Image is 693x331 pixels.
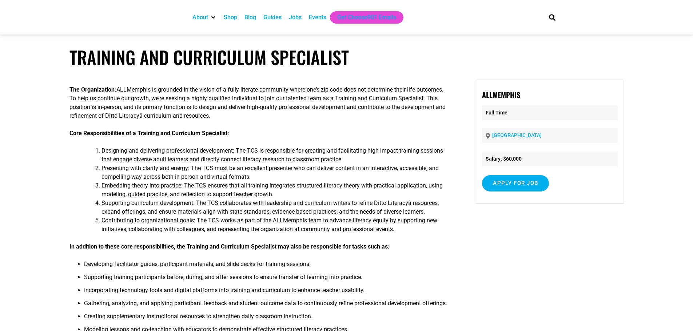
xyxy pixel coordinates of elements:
[192,13,208,22] a: About
[84,299,449,312] li: Gathering, analyzing, and applying participant feedback and student outcome data to continuously ...
[101,164,449,181] li: Presenting with clarity and energy: The TCS must be an excellent presenter who can deliver conten...
[69,85,449,120] p: ALLMemphis is grounded in the vision of a fully literate community where one’s zip code does not ...
[289,13,302,22] a: Jobs
[69,86,116,93] strong: The Organization:
[189,11,537,24] nav: Main nav
[482,175,549,191] input: Apply for job
[101,216,449,234] li: Contributing to organizational goals: The TCS works as part of the ALLMemphis team to advance lit...
[482,105,617,120] p: Full Time
[101,146,449,164] li: Designing and delivering professional development: The TCS is responsible for creating and facili...
[482,89,520,100] strong: ALLMemphis
[244,13,256,22] a: Blog
[546,11,558,23] div: Search
[309,13,326,22] a: Events
[84,286,449,299] li: Incorporating technology tools and digital platforms into training and curriculum to enhance teac...
[84,273,449,286] li: Supporting training participants before, during, and after sessions to ensure transfer of learnin...
[84,260,449,273] li: Developing facilitator guides, participant materials, and slide decks for training sessions.
[189,11,220,24] div: About
[492,132,542,138] a: [GEOGRAPHIC_DATA]
[337,13,396,22] a: Get Choose901 Emails
[482,152,617,166] li: Salary: $60,000
[69,47,624,68] h1: Training and Curriculum Specialist
[101,181,449,199] li: Embedding theory into practice: The TCS ensures that all training integrates structured literacy ...
[84,312,449,325] li: Creating supplementary instructional resources to strengthen daily classroom instruction.
[69,130,229,137] strong: Core Responsibilities of a Training and Curriculum Specialist:
[224,13,237,22] a: Shop
[263,13,282,22] a: Guides
[101,199,449,216] li: Supporting curriculum development: The TCS collaborates with leadership and curriculum writers to...
[69,243,390,250] strong: In addition to these core responsibilities, the Training and Curriculum Specialist may also be re...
